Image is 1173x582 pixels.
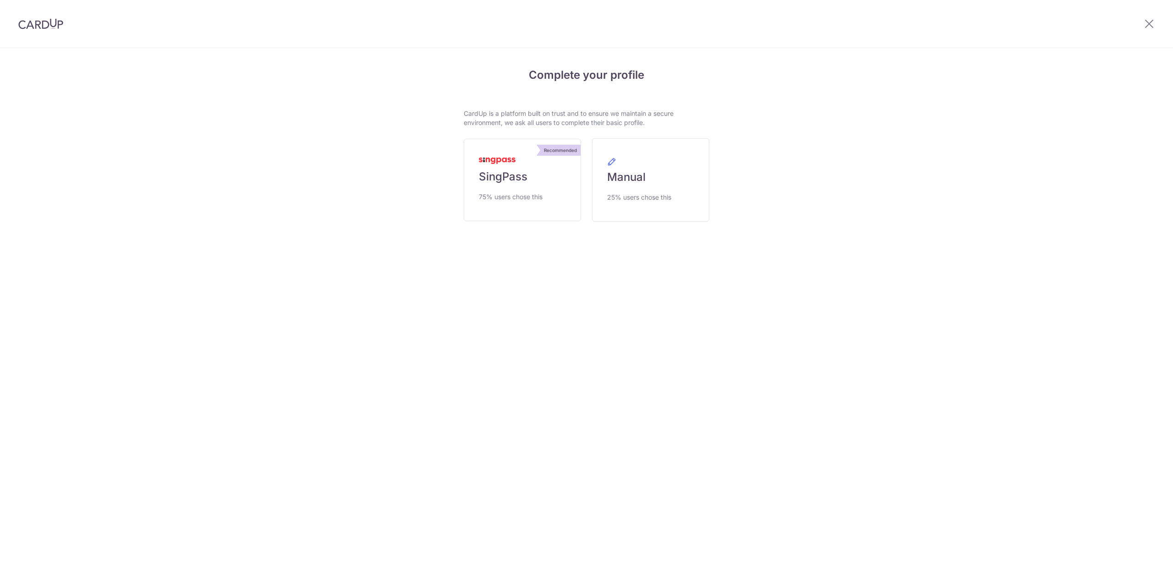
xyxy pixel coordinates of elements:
p: CardUp is a platform built on trust and to ensure we maintain a secure environment, we ask all us... [464,109,709,127]
a: Recommended SingPass 75% users chose this [464,139,581,221]
div: Recommended [540,145,581,156]
a: Manual 25% users chose this [592,138,709,222]
span: Manual [607,170,646,185]
iframe: Opens a widget where you can find more information [1114,555,1164,577]
span: 25% users chose this [607,192,671,203]
img: CardUp [18,18,63,29]
img: MyInfoLogo [479,158,515,164]
h4: Complete your profile [464,67,709,83]
span: 75% users chose this [479,191,543,202]
span: SingPass [479,169,527,184]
